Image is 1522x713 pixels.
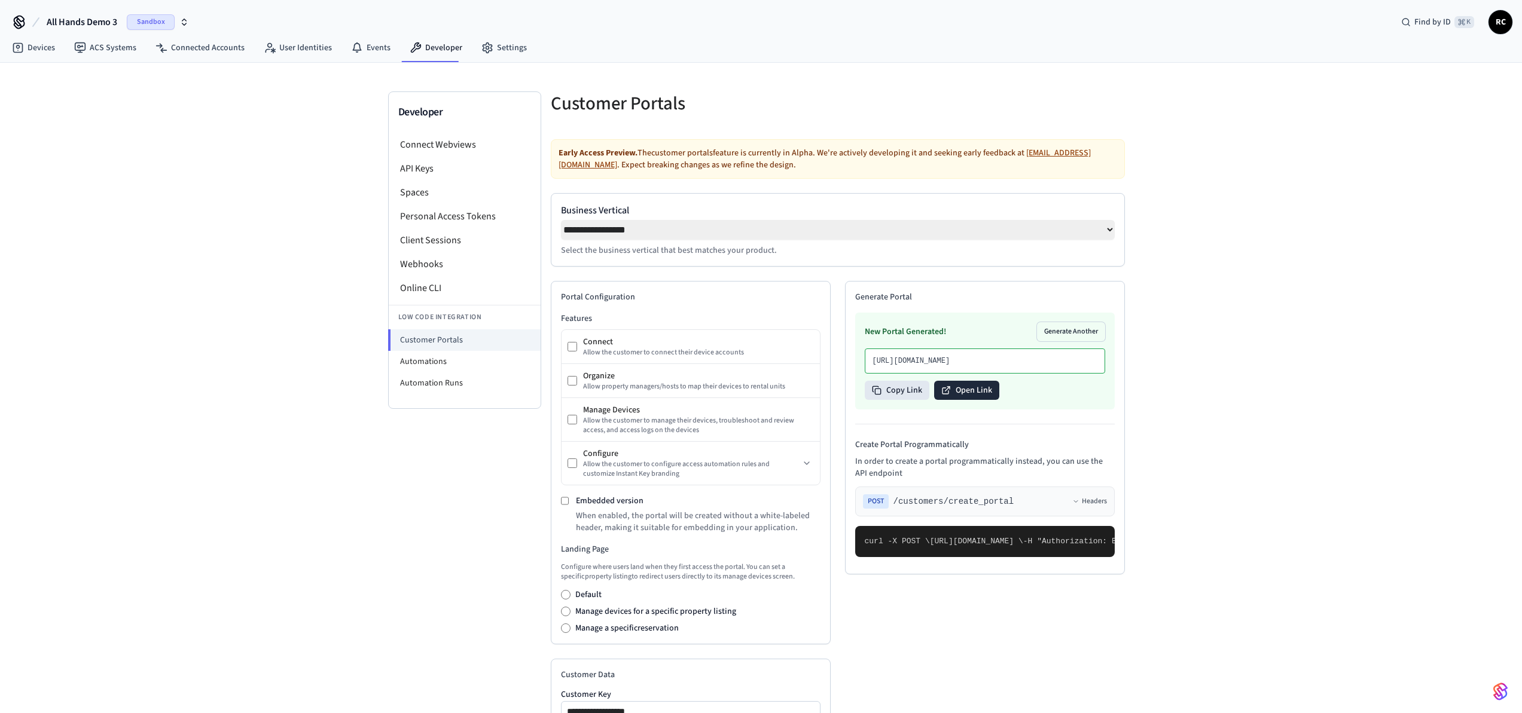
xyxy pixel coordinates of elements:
div: Allow the customer to manage their devices, troubleshoot and review access, and access logs on th... [583,416,814,435]
a: ACS Systems [65,37,146,59]
span: Find by ID [1414,16,1451,28]
h3: Landing Page [561,543,821,555]
h3: New Portal Generated! [865,326,946,338]
span: POST [863,494,889,509]
h4: Create Portal Programmatically [855,439,1115,451]
span: Sandbox [127,14,175,30]
label: Customer Key [561,690,821,699]
div: Allow the customer to configure access automation rules and customize Instant Key branding [583,460,800,479]
h5: Customer Portals [551,91,831,116]
h2: Generate Portal [855,291,1115,303]
div: Allow property managers/hosts to map their devices to rental units [583,382,814,391]
div: Organize [583,370,814,382]
li: Personal Access Tokens [389,204,541,228]
li: Connect Webviews [389,133,541,157]
div: Connect [583,336,814,348]
span: [URL][DOMAIN_NAME] \ [930,537,1023,546]
li: API Keys [389,157,541,180]
li: Webhooks [389,252,541,276]
a: [EMAIL_ADDRESS][DOMAIN_NAME] [559,147,1091,171]
span: ⌘ K [1454,16,1474,28]
li: Automations [389,351,541,372]
p: [URL][DOMAIN_NAME] [873,356,1097,366]
p: Configure where users land when they first access the portal. You can set a specific property lis... [561,562,821,582]
li: Client Sessions [389,228,541,252]
p: Select the business vertical that best matches your product. [561,244,1115,256]
div: Find by ID⌘ K [1392,11,1484,33]
button: Open Link [934,381,999,400]
li: Automation Runs [389,372,541,394]
span: All Hands Demo 3 [47,15,117,29]
div: Allow the customer to connect their device accounts [583,348,814,357]
h3: Developer [398,104,531,121]
button: Headers [1072,497,1107,506]
label: Manage a specific reservation [575,622,679,634]
a: Connected Accounts [146,37,254,59]
button: Generate Another [1037,322,1105,341]
h2: Customer Data [561,669,821,681]
label: Manage devices for a specific property listing [575,605,736,617]
label: Embedded version [576,495,643,507]
h2: Portal Configuration [561,291,821,303]
div: Configure [583,448,800,460]
li: Low Code Integration [389,305,541,329]
li: Customer Portals [388,329,541,351]
label: Default [575,589,602,601]
span: RC [1490,11,1511,33]
a: Developer [400,37,472,59]
div: Manage Devices [583,404,814,416]
div: The customer portals feature is currently in Alpha. We're actively developing it and seeking earl... [551,139,1125,179]
span: curl -X POST \ [865,537,930,546]
a: Settings [472,37,536,59]
span: /customers/create_portal [893,495,1014,507]
strong: Early Access Preview. [559,147,638,159]
button: Copy Link [865,381,929,400]
li: Spaces [389,180,541,204]
a: Devices [2,37,65,59]
button: RC [1489,10,1512,34]
p: When enabled, the portal will be created without a white-labeled header, making it suitable for e... [576,510,821,534]
a: Events [341,37,400,59]
li: Online CLI [389,276,541,300]
a: User Identities [254,37,341,59]
span: -H "Authorization: Bearer seam_api_key_123456" \ [1023,537,1247,546]
h3: Features [561,313,821,325]
p: In order to create a portal programmatically instead, you can use the API endpoint [855,455,1115,479]
label: Business Vertical [561,203,1115,218]
img: SeamLogoGradient.69752ec5.svg [1493,682,1508,701]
